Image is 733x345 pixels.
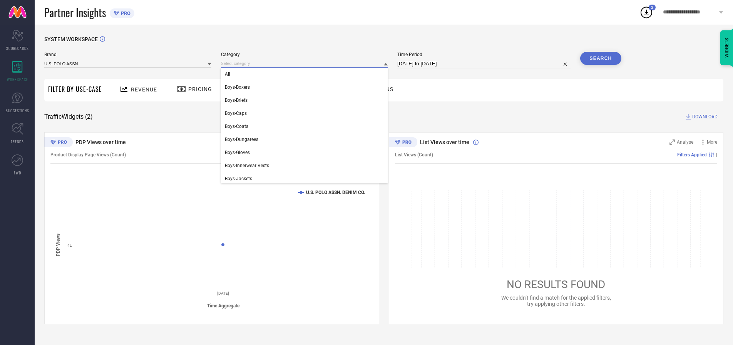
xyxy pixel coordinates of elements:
span: Boys-Innerwear Vests [225,163,269,168]
span: List Views over time [420,139,469,145]
div: Boys-Coats [221,120,388,133]
div: Boys-Boxers [221,81,388,94]
div: Boys-Jackets [221,172,388,185]
span: PDP Views over time [75,139,126,145]
span: SCORECARDS [6,45,29,51]
span: Boys-Briefs [225,98,248,103]
span: DOWNLOAD [692,113,718,121]
span: Boys-Gloves [225,150,250,155]
span: Filters Applied [677,152,707,158]
span: SUGGESTIONS [6,108,29,113]
span: List Views (Count) [395,152,433,158]
span: All [225,71,230,77]
span: Boys-Boxers [225,85,250,90]
span: Time Period [397,52,571,57]
div: Boys-Innerwear Vests [221,159,388,172]
span: | [716,152,717,158]
div: All [221,68,388,81]
span: FWD [14,170,21,176]
div: Boys-Caps [221,107,388,120]
span: Boys-Caps [225,111,247,116]
div: Boys-Gloves [221,146,388,159]
span: NO RESULTS FOUND [507,278,605,291]
span: TRENDS [11,139,24,144]
span: Pricing [188,86,212,92]
div: Boys-Briefs [221,94,388,107]
span: PRO [119,10,131,16]
span: Product Display Page Views (Count) [50,152,126,158]
input: Select time period [397,59,571,68]
span: 3 [651,5,653,10]
text: [DATE] [217,291,229,295]
span: Category [221,52,388,57]
span: SYSTEM WORKSPACE [44,36,98,42]
span: Boys-Dungarees [225,137,258,142]
span: More [707,139,717,145]
div: Premium [389,137,417,149]
text: 4L [67,243,72,247]
span: Boys-Coats [225,124,248,129]
div: Boys-Dungarees [221,133,388,146]
span: Filter By Use-Case [48,85,102,94]
span: WORKSPACE [7,76,28,82]
span: Partner Insights [44,5,106,20]
div: Open download list [639,5,653,19]
span: We couldn’t find a match for the applied filters, try applying other filters. [501,295,611,307]
svg: Zoom [669,139,675,145]
tspan: Time Aggregate [207,303,240,309]
span: Brand [44,52,211,57]
span: Analyse [677,139,693,145]
tspan: PDP Views [55,233,61,256]
span: Revenue [131,86,157,93]
span: Traffic Widgets ( 2 ) [44,113,93,121]
span: Boys-Jackets [225,176,252,181]
div: Premium [44,137,73,149]
text: U.S. POLO ASSN. DENIM CO. [306,190,365,195]
input: Select category [221,60,388,68]
button: Search [580,52,622,65]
